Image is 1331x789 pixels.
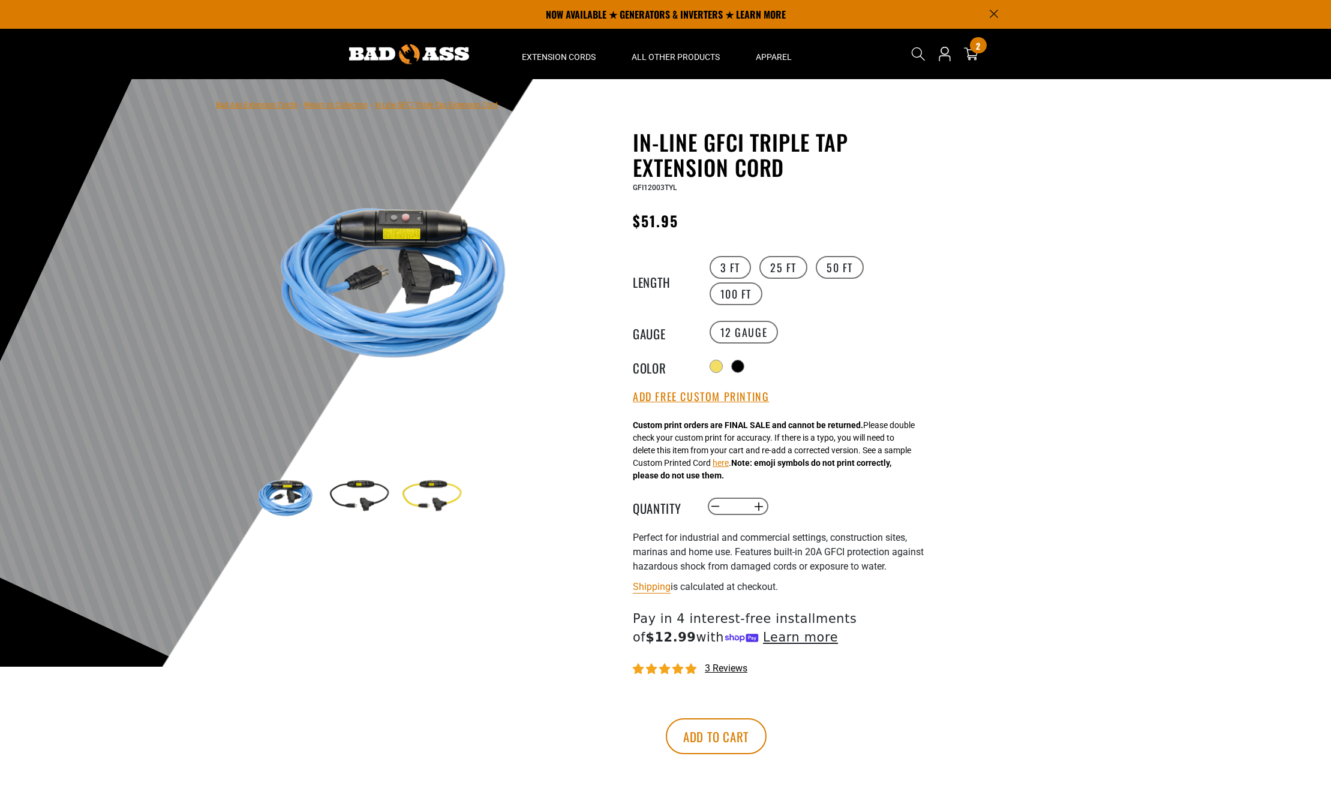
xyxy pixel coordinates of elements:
img: black [324,462,393,531]
img: Light Blue [251,462,321,531]
strong: Custom print orders are FINAL SALE and cannot be returned. [633,420,863,430]
button: here [713,457,729,469]
img: Bad Ass Extension Cords [349,44,469,64]
label: 50 FT [816,256,864,279]
strong: Note: emoji symbols do not print correctly, please do not use them. [633,458,891,480]
legend: Color [633,359,693,374]
h1: In-Line GFCI Triple Tap Extension Cord [633,130,927,180]
label: 12 Gauge [710,321,779,344]
nav: breadcrumbs [216,97,498,112]
div: Please double check your custom print for accuracy. If there is a typo, you will need to delete t... [633,419,915,482]
div: is calculated at checkout. [633,579,927,595]
span: › [299,101,302,109]
img: yellow [396,462,466,531]
a: Bad Ass Extension Cords [216,101,297,109]
span: 3 reviews [705,662,747,674]
span: GFI12003TYL [633,183,677,192]
span: 5.00 stars [633,664,699,675]
span: $51.95 [633,210,678,231]
summary: All Other Products [614,29,738,79]
summary: Search [909,44,928,64]
span: In-Line GFCI Triple Tap Extension Cord [375,101,498,109]
span: 2 [976,41,980,50]
summary: Extension Cords [504,29,614,79]
label: 3 FT [710,256,751,279]
label: 100 FT [710,282,763,305]
span: Apparel [756,52,792,62]
span: Extension Cords [522,52,596,62]
a: Return to Collection [304,101,368,109]
button: Add to cart [666,718,767,754]
span: All Other Products [632,52,720,62]
span: Perfect for industrial and commercial settings, construction sites, marinas and home use. Feature... [633,532,924,572]
label: Quantity [633,499,693,514]
summary: Apparel [738,29,810,79]
img: Light Blue [251,132,540,421]
legend: Length [633,273,693,288]
label: 25 FT [759,256,807,279]
span: › [370,101,372,109]
legend: Gauge [633,324,693,340]
button: Add Free Custom Printing [633,390,769,403]
a: Shipping [633,581,671,592]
